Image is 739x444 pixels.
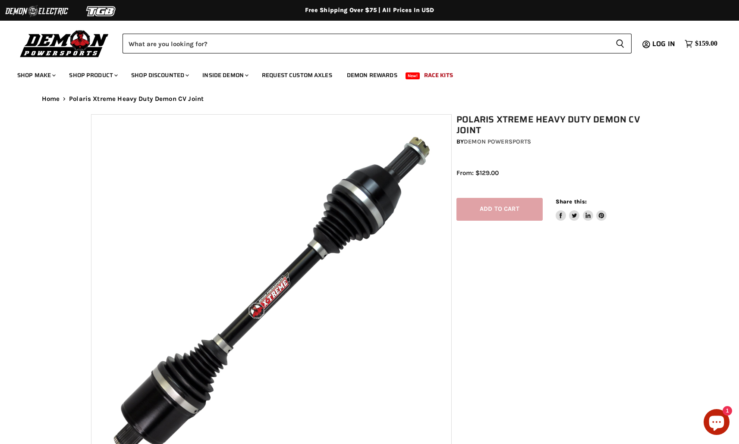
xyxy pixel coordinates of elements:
[648,40,680,48] a: Log in
[340,66,404,84] a: Demon Rewards
[456,114,653,136] h1: Polaris Xtreme Heavy Duty Demon CV Joint
[456,137,653,147] div: by
[123,34,609,53] input: Search
[25,6,715,14] div: Free Shipping Over $75 | All Prices In USD
[464,138,531,145] a: Demon Powersports
[69,3,134,19] img: TGB Logo 2
[680,38,722,50] a: $159.00
[17,28,112,59] img: Demon Powersports
[123,34,632,53] form: Product
[556,198,607,221] aside: Share this:
[196,66,254,84] a: Inside Demon
[42,95,60,103] a: Home
[11,66,61,84] a: Shop Make
[609,34,632,53] button: Search
[63,66,123,84] a: Shop Product
[556,198,587,205] span: Share this:
[406,72,420,79] span: New!
[11,63,715,84] ul: Main menu
[456,169,499,177] span: From: $129.00
[255,66,339,84] a: Request Custom Axles
[418,66,459,84] a: Race Kits
[69,95,204,103] span: Polaris Xtreme Heavy Duty Demon CV Joint
[652,38,675,49] span: Log in
[701,409,732,437] inbox-online-store-chat: Shopify online store chat
[4,3,69,19] img: Demon Electric Logo 2
[25,95,715,103] nav: Breadcrumbs
[695,40,717,48] span: $159.00
[125,66,194,84] a: Shop Discounted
